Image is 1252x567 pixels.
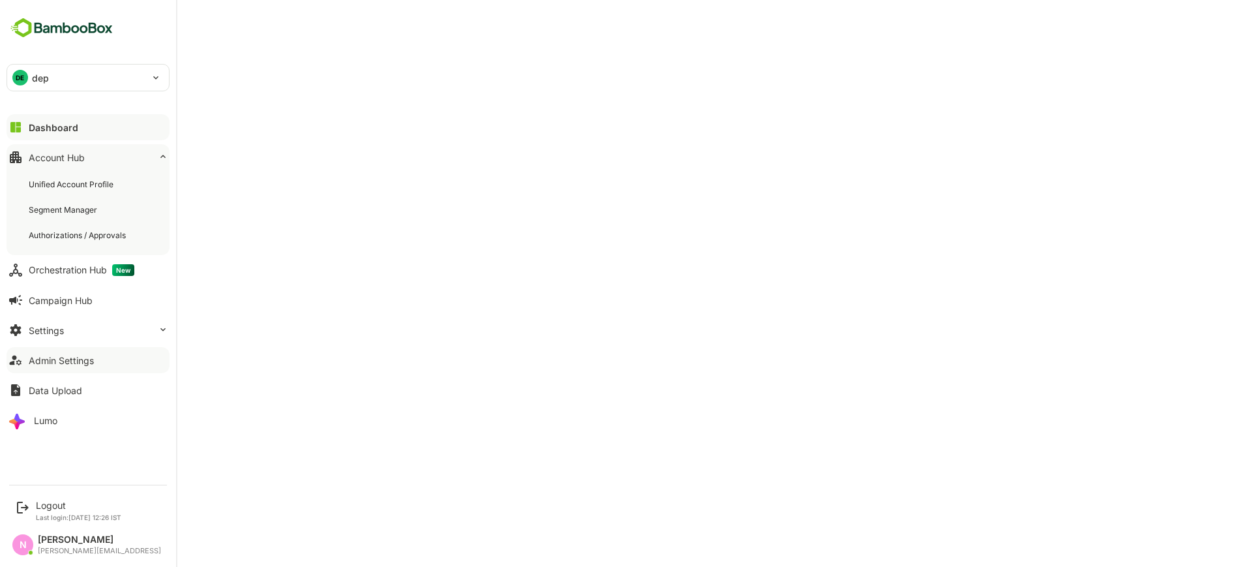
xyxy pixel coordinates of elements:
div: Dashboard [29,122,78,133]
span: New [112,264,134,276]
div: Settings [29,325,64,336]
div: Orchestration Hub [29,264,134,276]
div: Authorizations / Approvals [29,230,128,241]
div: DE [12,70,28,85]
div: [PERSON_NAME] [38,534,161,545]
div: Lumo [34,415,57,426]
div: [PERSON_NAME][EMAIL_ADDRESS] [38,547,161,555]
div: Data Upload [29,385,82,396]
div: Logout [36,500,121,511]
button: Dashboard [7,114,170,140]
button: Data Upload [7,377,170,403]
button: Account Hub [7,144,170,170]
button: Orchestration HubNew [7,257,170,283]
div: N [12,534,33,555]
div: DEdep [7,65,169,91]
div: Account Hub [29,152,85,163]
button: Admin Settings [7,347,170,373]
button: Lumo [7,407,170,433]
div: Campaign Hub [29,295,93,306]
p: dep [32,71,49,85]
p: Last login: [DATE] 12:26 IST [36,513,121,521]
button: Campaign Hub [7,287,170,313]
div: Admin Settings [29,355,94,366]
div: Unified Account Profile [29,179,116,190]
img: BambooboxFullLogoMark.5f36c76dfaba33ec1ec1367b70bb1252.svg [7,16,117,40]
div: Segment Manager [29,204,100,215]
button: Settings [7,317,170,343]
